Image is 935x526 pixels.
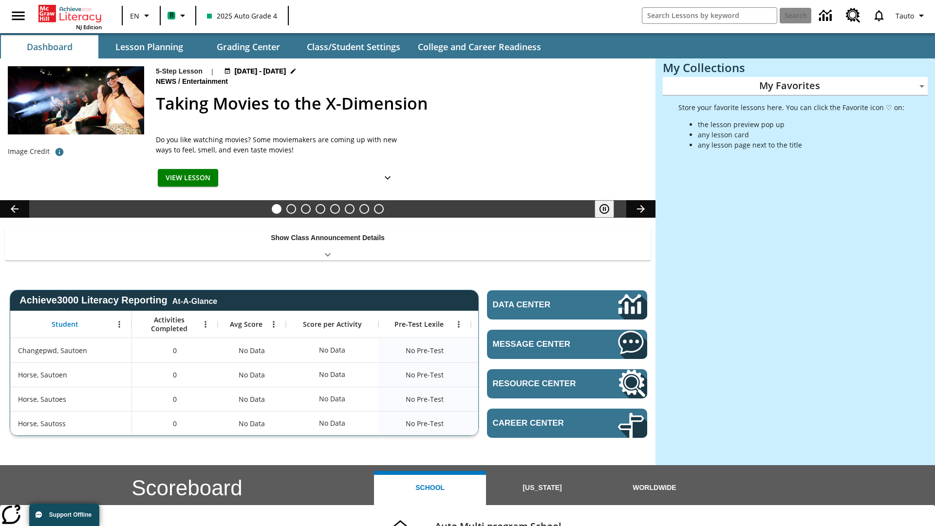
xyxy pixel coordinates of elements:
div: Pause [595,200,624,218]
span: Data Center [493,300,585,310]
button: Pause [595,200,614,218]
button: View Lesson [158,169,218,187]
button: [US_STATE] [486,471,598,505]
span: Career Center [493,418,589,428]
button: Aug 18 - Aug 24 Choose Dates [222,66,299,76]
a: Notifications [866,3,892,28]
button: School [374,471,486,505]
div: No Data, Horse, Sautoen [471,362,563,387]
div: No Data, Horse, Sautoes [314,389,350,409]
div: My Favorites [663,77,928,95]
div: No Data, Horse, Sautoen [314,365,350,384]
span: / [178,77,180,85]
button: Photo credit: Photo by The Asahi Shimbun via Getty Images [50,143,69,161]
li: the lesson preview pop up [698,119,904,130]
img: Panel in front of the seats sprays water mist to the happy audience at a 4DX-equipped theater. [8,66,144,134]
span: No Data [234,389,270,409]
span: Avg Score [230,320,262,329]
span: [DATE] - [DATE] [235,66,286,76]
span: 0 [173,345,177,356]
span: No Data [234,365,270,385]
span: Changepwd, Sautoen [18,345,87,356]
h2: Taking Movies to the X-Dimension [156,91,644,116]
span: NJ Edition [76,23,102,31]
span: Student [52,320,78,329]
span: Score per Activity [303,320,362,329]
span: No Pre-Test, Horse, Sautoss [406,418,444,429]
span: News [156,76,178,87]
div: No Data, Changepwd, Sautoen [471,338,563,362]
p: Show Class Announcement Details [271,233,385,243]
div: 0, Horse, Sautoes [132,387,218,411]
button: Boost Class color is mint green. Change class color [164,7,192,24]
button: Slide 7 Career Lesson [359,204,369,214]
a: Data Center [487,290,647,319]
div: No Data, Horse, Sautoss [218,411,286,435]
button: Slide 5 One Idea, Lots of Hard Work [330,204,340,214]
a: Career Center [487,409,647,438]
span: Horse, Sautoss [18,418,66,429]
li: any lesson page next to the title [698,140,904,150]
button: Profile/Settings [892,7,931,24]
button: Open Menu [112,317,127,332]
div: No Data, Horse, Sautoss [471,411,563,435]
div: 0, Changepwd, Sautoen [132,338,218,362]
button: Open Menu [451,317,466,332]
p: 5-Step Lesson [156,66,203,76]
span: Tauto [896,11,914,21]
div: At-A-Glance [172,295,217,306]
a: Resource Center, Will open in new tab [840,2,866,29]
button: Slide 3 Do You Want Fries With That? [301,204,311,214]
button: Open Menu [198,317,213,332]
button: Slide 4 What's the Big Idea? [316,204,325,214]
span: No Data [234,413,270,433]
h3: My Collections [663,61,928,75]
button: Lesson Planning [100,35,198,58]
span: 2025 Auto Grade 4 [207,11,277,21]
span: No Pre-Test, Changepwd, Sautoen [406,345,444,356]
p: Image Credit [8,147,50,156]
a: Home [38,4,102,23]
span: Entertainment [182,76,230,87]
div: Show Class Announcement Details [5,227,651,261]
p: Do you like watching movies? Some moviemakers are coming up with new ways to feel, smell, and eve... [156,134,399,155]
span: Horse, Sautoes [18,394,66,404]
span: B [169,9,174,21]
div: No Data, Horse, Sautoes [218,387,286,411]
span: Horse, Sautoen [18,370,67,380]
div: Home [38,3,102,31]
div: 0, Horse, Sautoen [132,362,218,387]
button: Language: EN, Select a language [126,7,157,24]
span: 0 [173,394,177,404]
span: Message Center [493,339,589,349]
button: Slide 2 Cars of the Future? [286,204,296,214]
button: Slide 6 Pre-release lesson [345,204,355,214]
p: Store your favorite lessons here. You can click the Favorite icon ♡ on: [678,102,904,113]
button: Lesson carousel, Next [626,200,655,218]
span: No Pre-Test, Horse, Sautoen [406,370,444,380]
span: 0 [173,370,177,380]
button: College and Career Readiness [410,35,549,58]
button: Open side menu [4,1,33,30]
button: Dashboard [1,35,98,58]
span: | [210,66,214,76]
div: No Data, Changepwd, Sautoen [314,340,350,360]
span: Achieve3000 Literacy Reporting [19,295,217,306]
div: 0, Horse, Sautoss [132,411,218,435]
a: Message Center [487,330,647,359]
div: No Data, Horse, Sautoes [471,387,563,411]
input: search field [642,8,777,23]
span: Resource Center [493,379,589,389]
div: No Data, Horse, Sautoss [314,413,350,433]
a: Data Center [813,2,840,29]
button: Class/Student Settings [299,35,408,58]
span: No Data [234,340,270,360]
button: Slide 8 Sleepless in the Animal Kingdom [374,204,384,214]
span: EN [130,11,139,21]
div: No Data, Horse, Sautoen [218,362,286,387]
div: No Data, Changepwd, Sautoen [218,338,286,362]
button: Support Offline [29,504,99,526]
button: Grading Center [200,35,297,58]
span: Support Offline [49,511,92,518]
